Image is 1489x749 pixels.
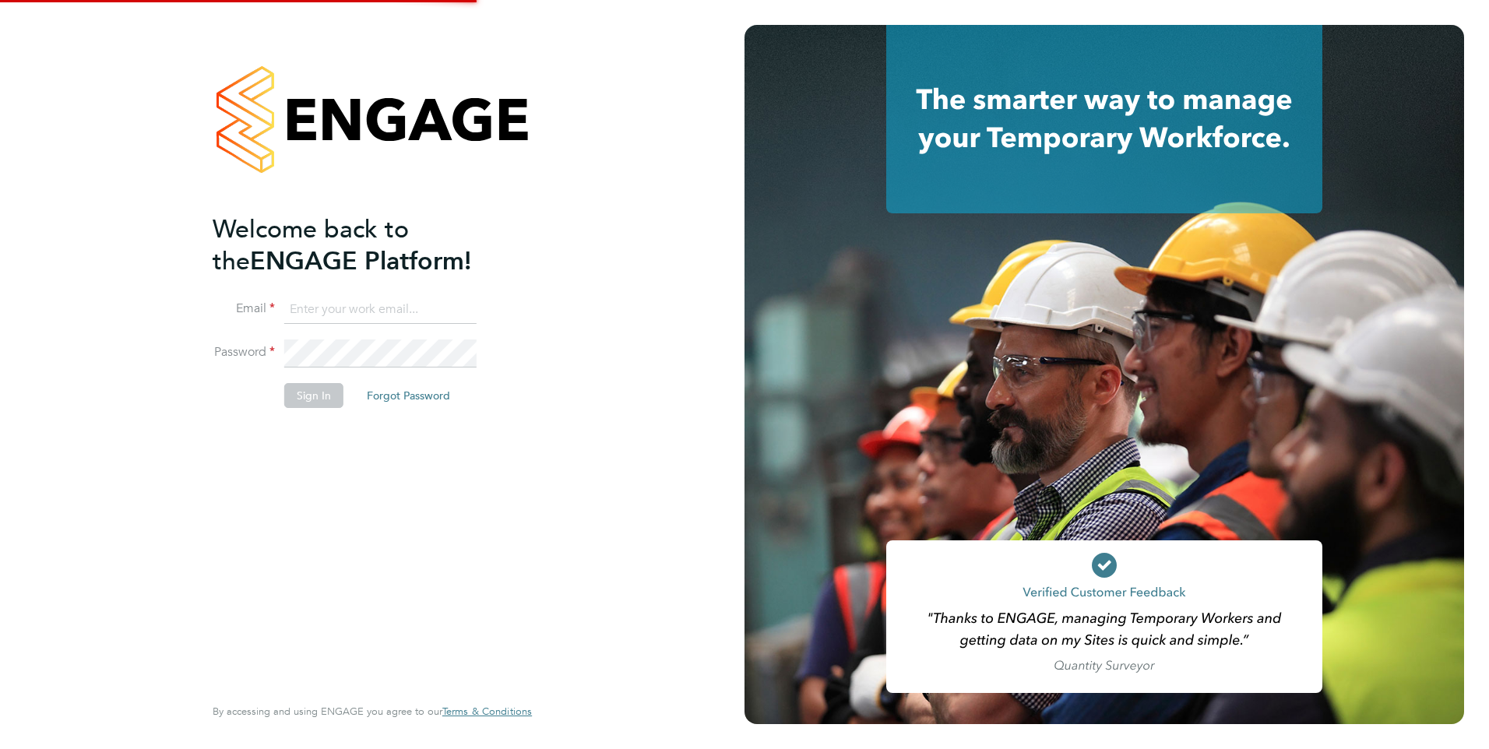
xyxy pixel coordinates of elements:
span: Welcome back to the [213,214,409,276]
span: Terms & Conditions [442,705,532,718]
label: Password [213,344,275,360]
label: Email [213,301,275,317]
h2: ENGAGE Platform! [213,213,516,277]
input: Enter your work email... [284,296,477,324]
span: By accessing and using ENGAGE you agree to our [213,705,532,718]
a: Terms & Conditions [442,705,532,718]
button: Forgot Password [354,383,463,408]
button: Sign In [284,383,343,408]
